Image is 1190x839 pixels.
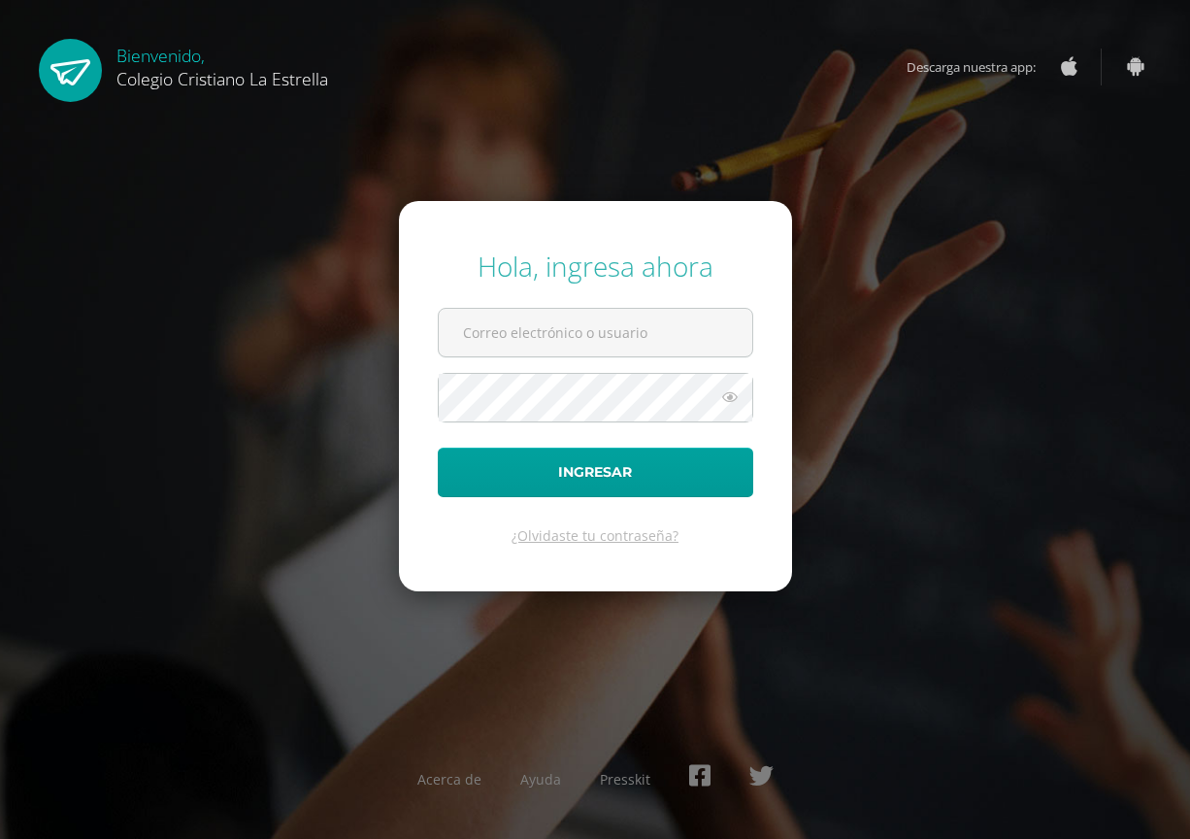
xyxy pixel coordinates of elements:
[520,770,561,789] a: Ayuda
[116,39,328,90] div: Bienvenido,
[439,309,752,356] input: Correo electrónico o usuario
[438,448,753,497] button: Ingresar
[116,67,328,90] span: Colegio Cristiano La Estrella
[512,526,678,545] a: ¿Olvidaste tu contraseña?
[907,49,1055,85] span: Descarga nuestra app:
[438,248,753,285] div: Hola, ingresa ahora
[417,770,481,789] a: Acerca de
[600,770,650,789] a: Presskit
